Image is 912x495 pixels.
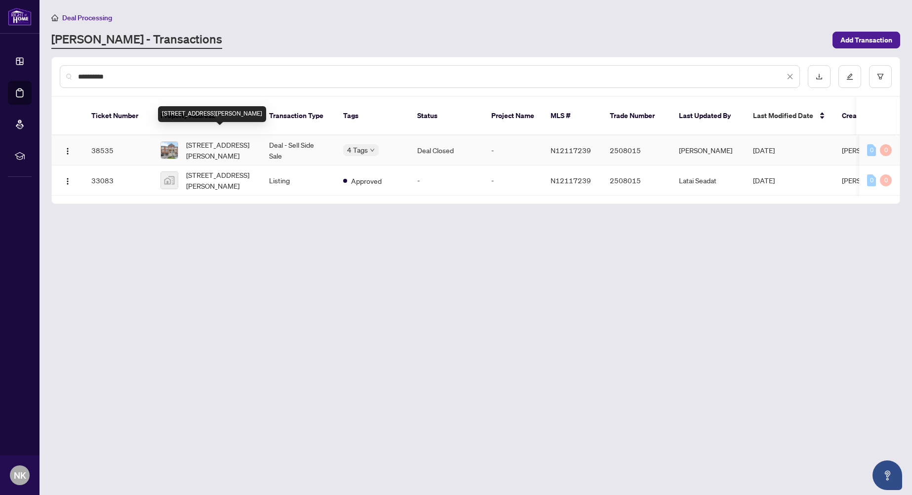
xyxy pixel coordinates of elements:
span: down [370,148,375,153]
td: 33083 [83,165,153,196]
span: N12117239 [551,146,591,155]
th: Property Address [153,97,261,135]
span: Add Transaction [840,32,892,48]
span: 4 Tags [347,144,368,156]
img: logo [8,7,32,26]
th: Trade Number [602,97,671,135]
span: download [816,73,823,80]
td: Deal - Sell Side Sale [261,135,335,165]
td: [PERSON_NAME] [671,135,745,165]
td: 2508015 [602,135,671,165]
th: Last Modified Date [745,97,834,135]
th: MLS # [543,97,602,135]
span: [DATE] [753,146,775,155]
img: Logo [64,147,72,155]
button: edit [838,65,861,88]
img: Logo [64,177,72,185]
td: - [483,165,543,196]
th: Project Name [483,97,543,135]
button: download [808,65,831,88]
td: Listing [261,165,335,196]
th: Ticket Number [83,97,153,135]
div: 0 [880,174,892,186]
th: Last Updated By [671,97,745,135]
div: [STREET_ADDRESS][PERSON_NAME] [158,106,266,122]
td: Latai Seadat [671,165,745,196]
td: - [483,135,543,165]
th: Status [409,97,483,135]
span: [DATE] [753,176,775,185]
img: thumbnail-img [161,172,178,189]
span: home [51,14,58,21]
button: Logo [60,172,76,188]
span: [PERSON_NAME] [842,146,895,155]
span: [STREET_ADDRESS][PERSON_NAME] [186,139,253,161]
img: thumbnail-img [161,142,178,159]
span: N12117239 [551,176,591,185]
div: 0 [867,144,876,156]
th: Transaction Type [261,97,335,135]
div: 0 [880,144,892,156]
div: 0 [867,174,876,186]
button: Open asap [872,460,902,490]
td: 2508015 [602,165,671,196]
td: - [409,165,483,196]
button: Add Transaction [833,32,900,48]
span: Last Modified Date [753,110,813,121]
span: Deal Processing [62,13,112,22]
span: [PERSON_NAME] [842,176,895,185]
th: Created By [834,97,893,135]
button: Logo [60,142,76,158]
span: NK [14,468,26,482]
span: close [787,73,793,80]
span: filter [877,73,884,80]
a: [PERSON_NAME] - Transactions [51,31,222,49]
span: edit [846,73,853,80]
td: 38535 [83,135,153,165]
button: filter [869,65,892,88]
th: Tags [335,97,409,135]
td: Deal Closed [409,135,483,165]
span: Approved [351,175,382,186]
span: [STREET_ADDRESS][PERSON_NAME] [186,169,253,191]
